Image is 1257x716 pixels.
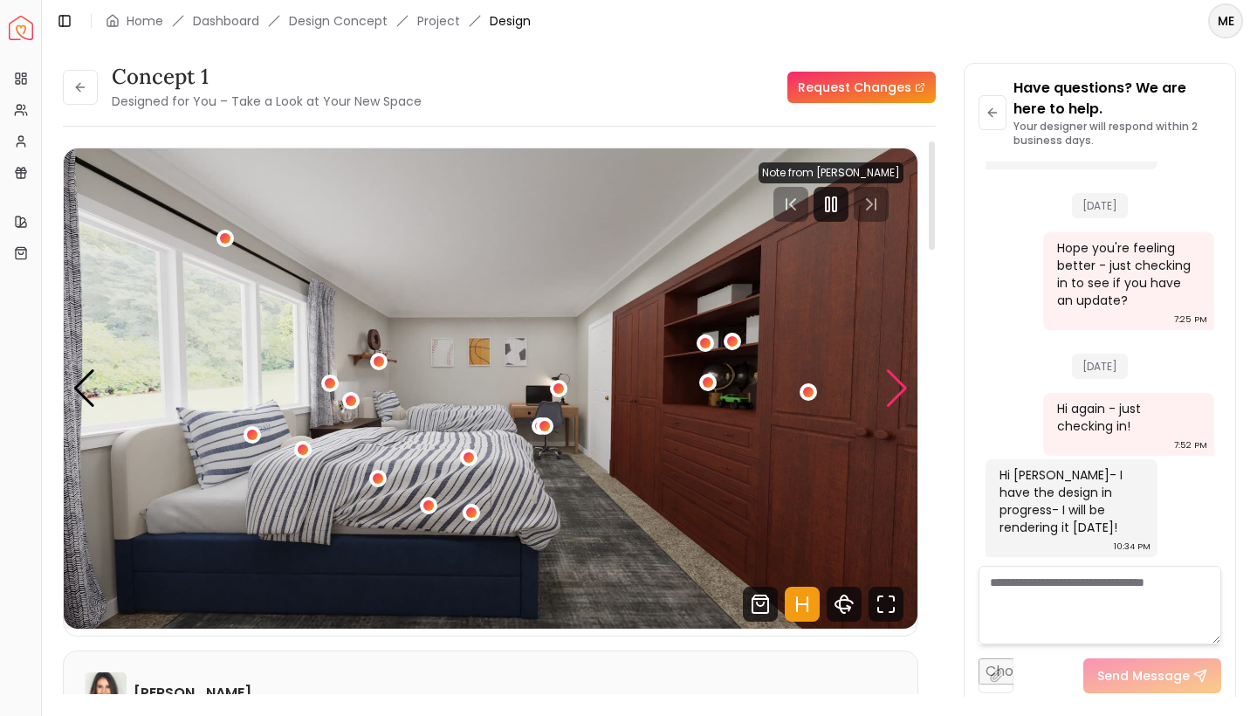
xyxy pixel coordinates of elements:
[1057,239,1198,309] div: Hope you're feeling better - just checking in to see if you have an update?
[112,63,422,91] h3: concept 1
[193,12,259,30] a: Dashboard
[1057,400,1198,435] div: Hi again - just checking in!
[72,369,96,408] div: Previous slide
[127,12,163,30] a: Home
[1210,5,1241,37] span: ME
[999,466,1140,536] div: Hi [PERSON_NAME]- I have the design in progress- I will be rendering it [DATE]!
[1174,437,1207,454] div: 7:52 PM
[743,587,778,622] svg: Shop Products from this design
[112,93,422,110] small: Designed for You – Take a Look at Your New Space
[869,587,903,622] svg: Fullscreen
[289,12,388,30] li: Design Concept
[417,12,460,30] a: Project
[759,162,903,183] div: Note from [PERSON_NAME]
[64,148,917,629] div: Carousel
[1013,120,1221,148] p: Your designer will respond within 2 business days.
[85,672,127,714] img: Angela Amore
[821,194,841,215] svg: Pause
[1114,538,1151,555] div: 10:34 PM
[827,587,862,622] svg: 360 View
[134,683,251,704] h6: [PERSON_NAME]
[490,12,531,30] span: Design
[106,12,531,30] nav: breadcrumb
[787,72,936,103] a: Request Changes
[9,16,33,40] a: Spacejoy
[9,16,33,40] img: Spacejoy Logo
[885,369,909,408] div: Next slide
[1072,354,1128,379] span: [DATE]
[1072,193,1128,218] span: [DATE]
[64,148,917,629] img: Design Render 1
[1208,3,1243,38] button: ME
[1013,78,1221,120] p: Have questions? We are here to help.
[64,148,917,629] div: 1 / 5
[785,587,820,622] svg: Hotspots Toggle
[1174,311,1207,328] div: 7:25 PM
